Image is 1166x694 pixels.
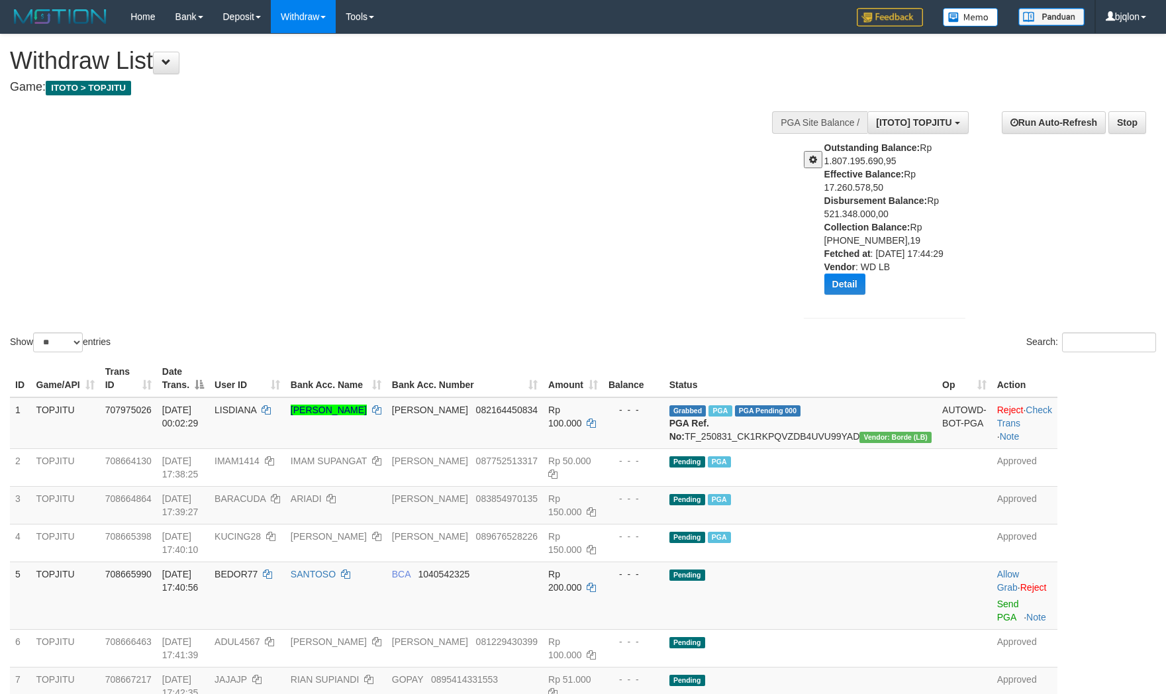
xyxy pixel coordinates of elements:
span: [DATE] 00:02:29 [162,405,199,428]
select: Showentries [33,332,83,352]
td: · [992,562,1057,629]
span: Rp 100.000 [548,405,582,428]
div: - - - [608,403,659,417]
td: 5 [10,562,31,629]
span: [DATE] 17:41:39 [162,636,199,660]
div: PGA Site Balance / [772,111,867,134]
td: Approved [992,629,1057,667]
span: Rp 150.000 [548,493,582,517]
img: Feedback.jpg [857,8,923,26]
span: Rp 50.000 [548,456,591,466]
span: [PERSON_NAME] [392,405,468,415]
span: Pending [669,570,705,581]
span: GOPAY [392,674,423,685]
a: Reject [997,405,1024,415]
td: 1 [10,397,31,449]
input: Search: [1062,332,1156,352]
span: Marked by bjqwili [708,405,732,417]
span: [PERSON_NAME] [392,456,468,466]
span: 708666463 [105,636,152,647]
th: Game/API: activate to sort column ascending [31,360,100,397]
span: Copy 1040542325 to clipboard [418,569,469,579]
span: Grabbed [669,405,706,417]
span: [ITOTO] TOPJITU [876,117,951,128]
button: [ITOTO] TOPJITU [867,111,968,134]
span: [DATE] 17:39:27 [162,493,199,517]
span: [PERSON_NAME] [392,493,468,504]
span: 708664864 [105,493,152,504]
td: TOPJITU [31,448,100,486]
div: Rp 1.807.195.690,95 Rp 17.260.578,50 Rp 521.348.000,00 Rp [PHONE_NUMBER],19 : [DATE] 17:44:29 : W... [824,141,975,305]
span: [DATE] 17:40:56 [162,569,199,593]
a: Send PGA [997,599,1019,622]
a: ARIADI [291,493,322,504]
div: - - - [608,530,659,543]
th: Balance [603,360,664,397]
th: User ID: activate to sort column ascending [209,360,285,397]
span: Copy 087752513317 to clipboard [476,456,538,466]
span: Vendor URL: https://dashboard.q2checkout.com/secure [859,432,932,443]
a: [PERSON_NAME] [291,405,367,415]
b: Collection Balance: [824,222,910,232]
span: BCA [392,569,411,579]
th: Op: activate to sort column ascending [937,360,992,397]
span: ITOTO > TOPJITU [46,81,131,95]
td: Approved [992,448,1057,486]
span: Pending [669,456,705,468]
td: TOPJITU [31,524,100,562]
th: Amount: activate to sort column ascending [543,360,603,397]
img: panduan.png [1018,8,1085,26]
span: Copy 082164450834 to clipboard [476,405,538,415]
td: 6 [10,629,31,667]
a: [PERSON_NAME] [291,636,367,647]
a: Note [1000,431,1020,442]
span: 708664130 [105,456,152,466]
div: - - - [608,635,659,648]
th: Date Trans.: activate to sort column descending [157,360,209,397]
b: Outstanding Balance: [824,142,920,153]
a: Reject [1020,582,1047,593]
a: [PERSON_NAME] [291,531,367,542]
div: - - - [608,673,659,686]
th: Bank Acc. Name: activate to sort column ascending [285,360,387,397]
div: - - - [608,454,659,468]
span: [DATE] 17:40:10 [162,531,199,555]
td: Approved [992,486,1057,524]
span: Copy 0895414331553 to clipboard [431,674,498,685]
a: IMAM SUPANGAT [291,456,367,466]
button: Detail [824,273,865,295]
b: Fetched at [824,248,871,259]
img: Button%20Memo.svg [943,8,998,26]
div: - - - [608,568,659,581]
td: · · [992,397,1057,449]
img: MOTION_logo.png [10,7,111,26]
a: SANTOSO [291,569,336,579]
a: Allow Grab [997,569,1019,593]
span: 708667217 [105,674,152,685]
th: Status [664,360,937,397]
span: KUCING28 [215,531,261,542]
h4: Game: [10,81,764,94]
span: 708665990 [105,569,152,579]
label: Search: [1026,332,1156,352]
span: 707975026 [105,405,152,415]
td: 2 [10,448,31,486]
span: Copy 089676528226 to clipboard [476,531,538,542]
span: PGA Pending [735,405,801,417]
span: · [997,569,1020,593]
span: ADUL4567 [215,636,260,647]
h1: Withdraw List [10,48,764,74]
span: [PERSON_NAME] [392,531,468,542]
a: Stop [1108,111,1146,134]
th: ID [10,360,31,397]
b: PGA Ref. No: [669,418,709,442]
a: Note [1026,612,1046,622]
th: Action [992,360,1057,397]
span: Pending [669,637,705,648]
span: BARACUDA [215,493,266,504]
span: Copy 083854970135 to clipboard [476,493,538,504]
td: TF_250831_CK1RKPQVZDB4UVU99YAD [664,397,937,449]
td: TOPJITU [31,486,100,524]
span: Pending [669,675,705,686]
span: Pending [669,532,705,543]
